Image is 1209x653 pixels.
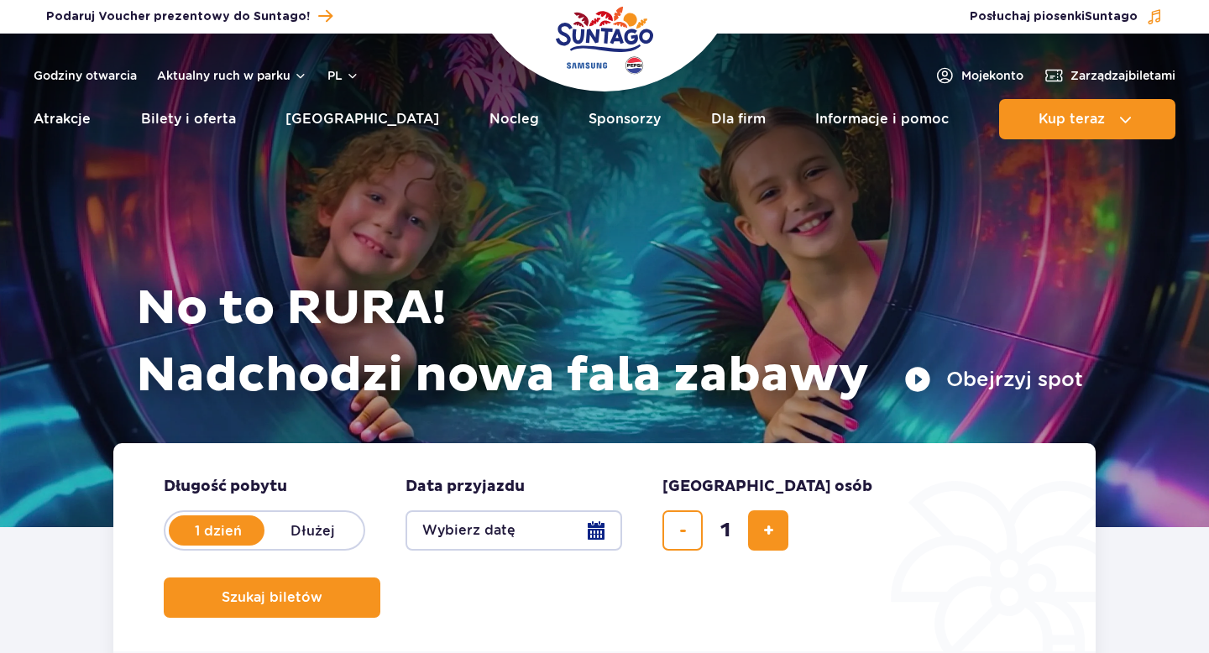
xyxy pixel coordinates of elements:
span: Kup teraz [1039,112,1105,127]
span: Suntago [1085,11,1138,23]
span: [GEOGRAPHIC_DATA] osób [662,477,872,497]
a: Mojekonto [934,65,1023,86]
button: pl [327,67,359,84]
button: Obejrzyj spot [904,366,1083,393]
a: Nocleg [489,99,539,139]
a: Bilety i oferta [141,99,236,139]
span: Długość pobytu [164,477,287,497]
span: Posłuchaj piosenki [970,8,1138,25]
a: Dla firm [711,99,766,139]
a: [GEOGRAPHIC_DATA] [285,99,439,139]
a: Podaruj Voucher prezentowy do Suntago! [46,5,332,28]
a: Zarządzajbiletami [1044,65,1175,86]
input: liczba biletów [705,510,746,551]
button: Wybierz datę [406,510,622,551]
span: Szukaj biletów [222,590,322,605]
button: Aktualny ruch w parku [157,69,307,82]
span: Moje konto [961,67,1023,84]
button: Posłuchaj piosenkiSuntago [970,8,1163,25]
button: Kup teraz [999,99,1175,139]
label: 1 dzień [170,513,266,548]
span: Podaruj Voucher prezentowy do Suntago! [46,8,310,25]
a: Sponsorzy [589,99,661,139]
span: Data przyjazdu [406,477,525,497]
a: Atrakcje [34,99,91,139]
button: Szukaj biletów [164,577,380,618]
label: Dłużej [264,513,360,548]
button: usuń bilet [662,510,703,551]
h1: No to RURA! Nadchodzi nowa fala zabawy [136,275,1083,410]
span: Zarządzaj biletami [1070,67,1175,84]
a: Informacje i pomoc [815,99,949,139]
button: dodaj bilet [748,510,788,551]
form: Planowanie wizyty w Park of Poland [113,443,1096,651]
a: Godziny otwarcia [34,67,137,84]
